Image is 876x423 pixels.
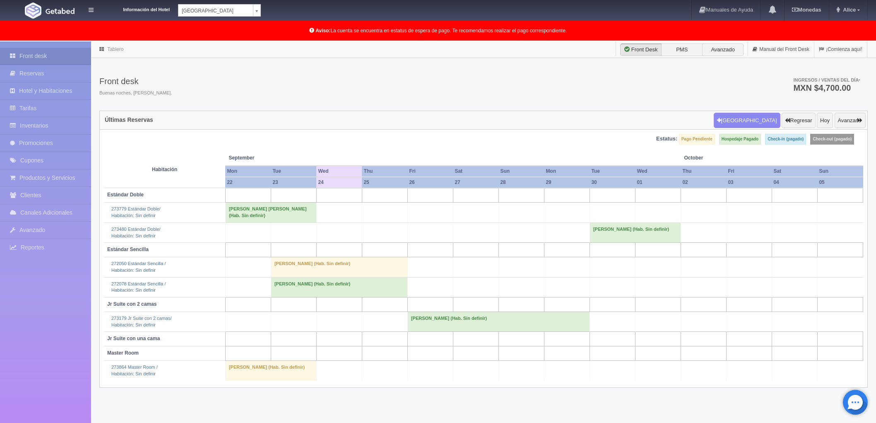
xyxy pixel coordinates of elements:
th: Mon [225,166,271,177]
label: PMS [661,44,703,56]
th: 26 [407,177,453,188]
th: Mon [544,166,590,177]
b: Jr Suite con una cama [107,336,160,341]
a: 272078 Estándar Sencilla /Habitación: Sin definir [111,281,166,293]
th: 04 [772,177,817,188]
b: Monedas [792,7,821,13]
b: Master Room [107,350,139,356]
span: Ingresos / Ventas del día [793,77,860,82]
th: 24 [316,177,362,188]
th: Sun [498,166,544,177]
th: Thu [362,166,407,177]
th: Tue [271,166,316,177]
td: [PERSON_NAME] (Hab. Sin definir) [590,222,681,242]
td: [PERSON_NAME] (Hab. Sin definir) [271,277,407,297]
h4: Últimas Reservas [105,117,153,123]
h3: Front desk [99,77,172,86]
th: 27 [453,177,498,188]
label: Hospedaje Pagado [719,134,761,145]
button: Regresar [782,113,815,128]
a: Tablero [107,46,123,52]
th: 02 [681,177,726,188]
th: Wed [635,166,681,177]
th: 23 [271,177,316,188]
td: [PERSON_NAME] (Hab. Sin definir) [271,257,407,277]
label: Pago Pendiente [679,134,715,145]
a: ¡Comienza aquí! [814,41,867,58]
th: Tue [590,166,635,177]
h3: MXN $4,700.00 [793,84,860,92]
th: 01 [635,177,681,188]
button: Hoy [817,113,833,128]
a: 273779 Estándar Doble/Habitación: Sin definir [111,206,161,218]
a: Manual del Front Desk [748,41,814,58]
label: Check-out (pagado) [810,134,854,145]
th: 22 [225,177,271,188]
th: 25 [362,177,407,188]
td: [PERSON_NAME] (Hab. Sin definir) [225,361,316,381]
th: Wed [316,166,362,177]
a: 273864 Master Room /Habitación: Sin definir [111,365,158,376]
b: Estándar Sencilla [107,247,149,252]
b: Jr Suite con 2 camas [107,301,156,307]
label: Avanzado [702,44,744,56]
span: September [229,155,313,162]
span: Alice [841,7,856,13]
img: Getabed [46,8,75,14]
th: Sun [817,166,863,177]
th: 30 [590,177,635,188]
a: 273480 Estándar Doble/Habitación: Sin definir [111,227,161,238]
th: Sat [772,166,817,177]
th: 28 [498,177,544,188]
td: [PERSON_NAME] (Hab. Sin definir) [407,312,590,332]
b: Estándar Doble [107,192,144,198]
th: 29 [544,177,590,188]
th: Fri [726,166,772,177]
a: 272050 Estándar Sencilla /Habitación: Sin definir [111,261,166,273]
button: Avanzar [835,113,866,128]
span: Buenas noches, [PERSON_NAME]. [99,90,172,97]
img: Getabed [25,2,41,19]
th: Sat [453,166,498,177]
span: [GEOGRAPHIC_DATA] [182,5,250,17]
dt: Información del Hotel [103,4,170,13]
th: 05 [817,177,863,188]
label: Front Desk [620,44,662,56]
button: [GEOGRAPHIC_DATA] [714,113,780,128]
th: 03 [726,177,772,188]
b: Aviso: [315,28,330,34]
th: Fri [407,166,453,177]
a: [GEOGRAPHIC_DATA] [178,4,261,17]
strong: Habitación [152,167,177,172]
label: Estatus: [656,135,677,143]
a: 273179 Jr Suite con 2 camas/Habitación: Sin definir [111,316,172,327]
th: Thu [681,166,726,177]
td: [PERSON_NAME] [PERSON_NAME] (Hab. Sin definir) [225,203,316,222]
span: October [684,155,768,162]
label: Check-in (pagado) [765,134,806,145]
